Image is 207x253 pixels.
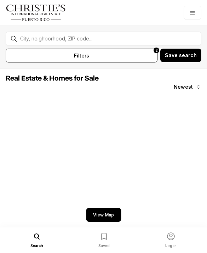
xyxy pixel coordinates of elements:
img: logo [6,4,66,21]
span: 2 [155,48,158,53]
button: Newest [169,80,206,94]
button: View Map [86,208,121,222]
button: Save search [160,49,201,62]
button: filters2 [6,49,157,62]
button: Search [30,232,43,248]
span: Newest [174,84,193,90]
span: Save search [165,53,197,58]
span: Search [30,243,43,248]
span: filters [74,52,89,59]
span: Real Estate & Homes for Sale [6,75,99,82]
